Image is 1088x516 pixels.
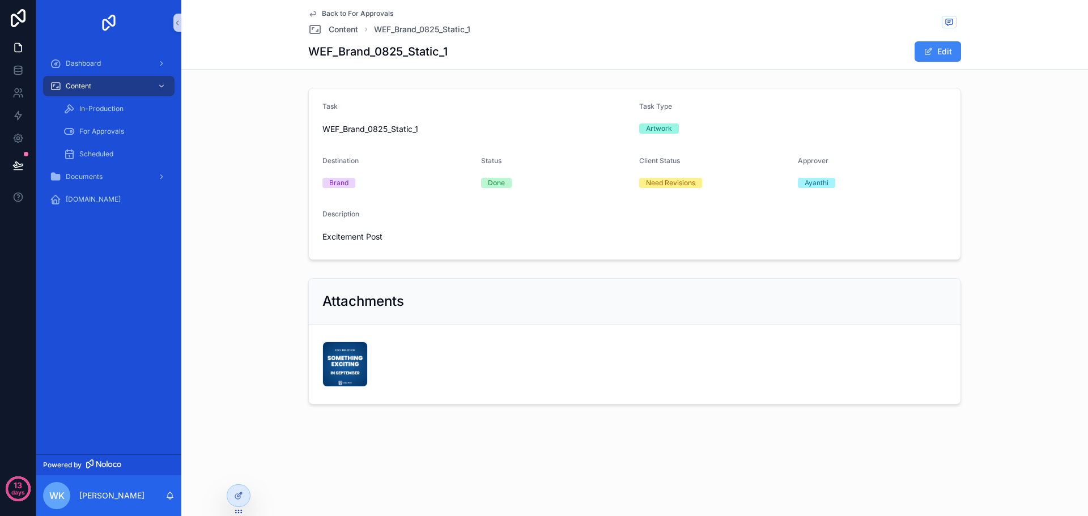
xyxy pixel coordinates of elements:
a: In-Production [57,99,175,119]
a: [DOMAIN_NAME] [43,189,175,210]
img: App logo [100,14,118,32]
div: scrollable content [36,45,181,224]
span: For Approvals [79,127,124,136]
span: Scheduled [79,150,113,159]
a: Documents [43,167,175,187]
span: [DOMAIN_NAME] [66,195,121,204]
p: 13 [14,480,22,491]
span: WK [49,489,65,502]
span: Dashboard [66,59,101,68]
a: WEF_Brand_0825_Static_1 [374,24,470,35]
a: Powered by [36,454,181,475]
span: Description [322,210,359,218]
p: days [11,484,25,500]
div: Need Revisions [646,178,695,188]
span: Back to For Approvals [322,9,393,18]
a: Dashboard [43,53,175,74]
span: Content [329,24,358,35]
p: [PERSON_NAME] [79,490,144,501]
span: Client Status [639,156,680,165]
span: Task [322,102,338,110]
span: Powered by [43,460,82,470]
span: Content [66,82,91,91]
button: Edit [915,41,961,62]
span: Destination [322,156,359,165]
h1: WEF_Brand_0825_Static_1 [308,44,448,59]
div: Artwork [646,123,672,134]
span: Excitement Post [322,231,472,242]
span: Approver [798,156,828,165]
span: Status [481,156,501,165]
span: WEF_Brand_0825_Static_1 [322,123,630,135]
a: Scheduled [57,144,175,164]
div: Ayanthi [805,178,828,188]
a: Content [308,23,358,36]
a: Content [43,76,175,96]
span: Task Type [639,102,672,110]
div: Brand [329,178,348,188]
span: In-Production [79,104,124,113]
span: Documents [66,172,103,181]
div: Done [488,178,505,188]
a: For Approvals [57,121,175,142]
h2: Attachments [322,292,404,310]
a: Back to For Approvals [308,9,393,18]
